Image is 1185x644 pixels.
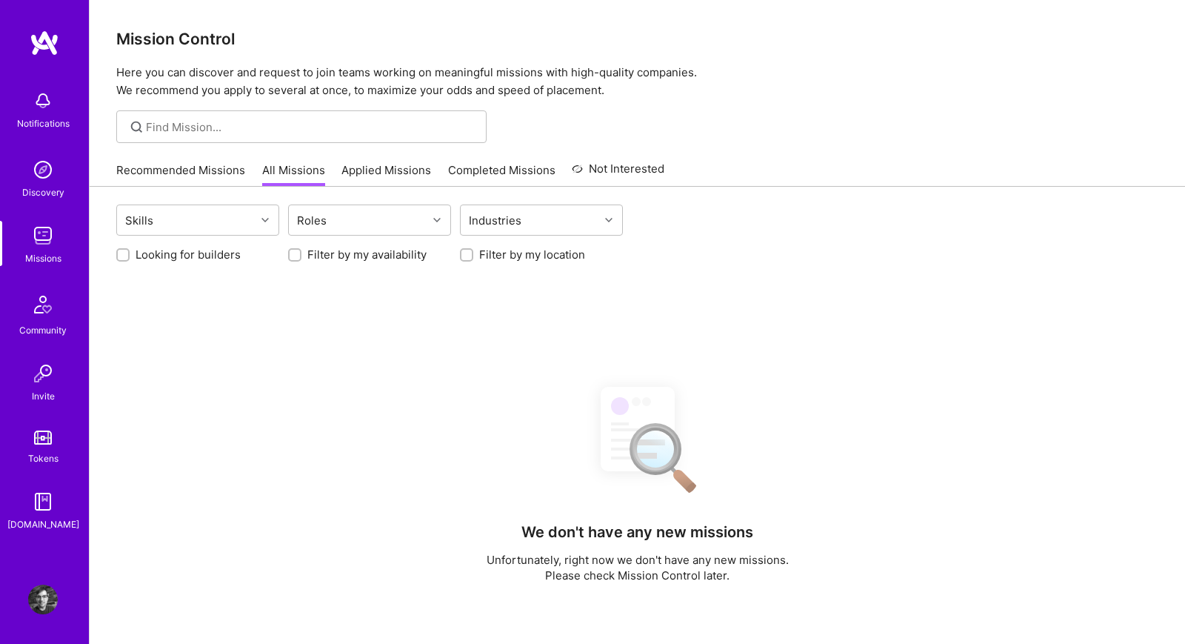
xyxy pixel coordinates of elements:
div: Discovery [22,185,64,200]
a: User Avatar [24,585,61,614]
div: Roles [293,210,330,231]
i: icon SearchGrey [128,119,145,136]
a: Not Interested [572,160,664,187]
a: Completed Missions [448,162,555,187]
p: Unfortunately, right now we don't have any new missions. [487,552,789,568]
img: User Avatar [28,585,58,614]
div: Missions [25,250,61,266]
h3: Mission Control [116,30,1158,48]
img: Invite [28,359,58,388]
div: Tokens [28,451,59,466]
a: Recommended Missions [116,162,245,187]
a: Applied Missions [341,162,431,187]
p: Here you can discover and request to join teams working on meaningful missions with high-quality ... [116,64,1158,99]
label: Looking for builders [136,247,241,262]
div: Industries [465,210,525,231]
div: Skills [121,210,157,231]
input: Find Mission... [146,119,475,135]
img: logo [30,30,59,56]
a: All Missions [262,162,325,187]
i: icon Chevron [433,216,441,224]
img: Community [25,287,61,322]
div: Invite [32,388,55,404]
img: teamwork [28,221,58,250]
p: Please check Mission Control later. [487,568,789,583]
div: [DOMAIN_NAME] [7,517,79,532]
div: Notifications [17,116,70,131]
img: discovery [28,155,58,185]
img: guide book [28,487,58,517]
img: tokens [34,431,52,445]
img: No Results [575,374,701,503]
label: Filter by my availability [307,247,427,262]
i: icon Chevron [261,216,269,224]
h4: We don't have any new missions [521,523,753,541]
div: Community [19,322,67,338]
label: Filter by my location [479,247,585,262]
img: bell [28,86,58,116]
i: icon Chevron [605,216,612,224]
